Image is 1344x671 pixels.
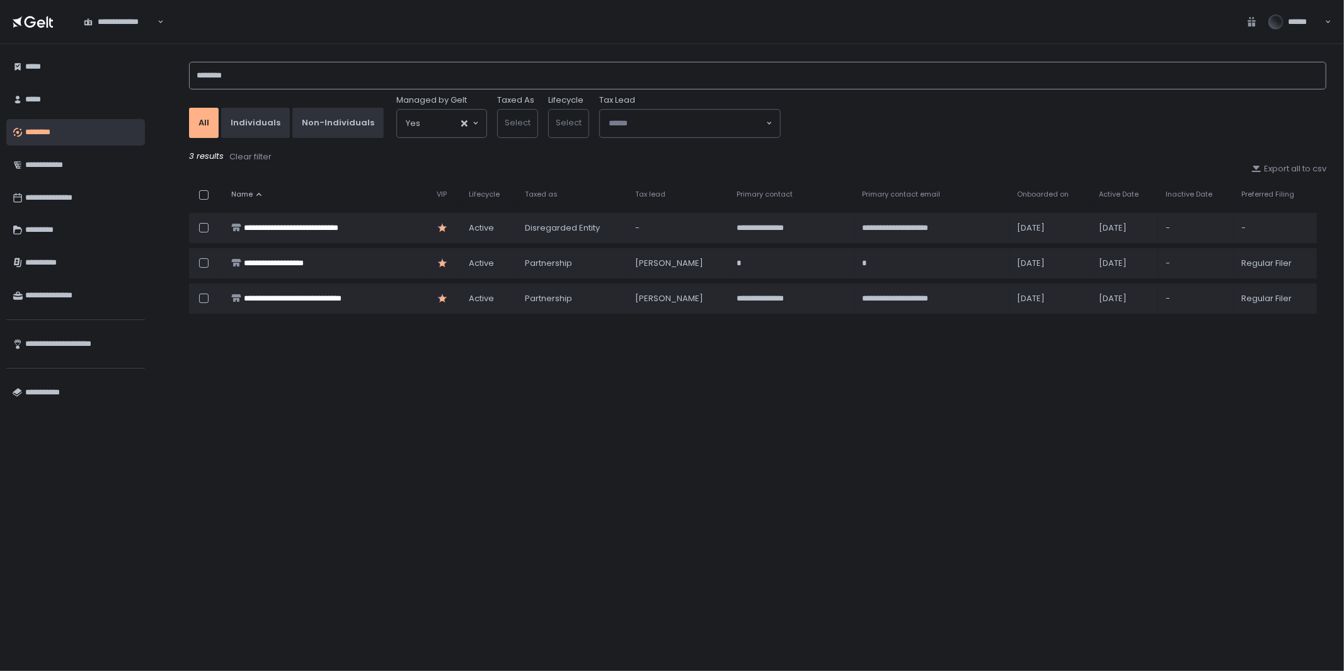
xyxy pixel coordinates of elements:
div: - [1166,293,1226,304]
div: [DATE] [1018,222,1084,234]
div: Search for option [600,110,780,137]
div: Regular Filer [1241,293,1309,304]
div: [DATE] [1099,222,1151,234]
span: Onboarded on [1018,190,1069,199]
span: Managed by Gelt [396,95,467,106]
label: Taxed As [497,95,534,106]
span: Active Date [1099,190,1139,199]
div: Non-Individuals [302,117,374,129]
div: All [198,117,209,129]
label: Lifecycle [548,95,583,106]
span: Name [231,190,253,199]
span: active [469,258,494,269]
span: Tax Lead [599,95,635,106]
span: active [469,222,494,234]
div: - [635,222,721,234]
span: Primary contact [737,190,793,199]
div: Search for option [397,110,486,137]
span: Select [505,117,531,129]
div: [PERSON_NAME] [635,293,721,304]
button: Clear Selected [461,120,468,127]
div: Partnership [525,293,620,304]
div: [PERSON_NAME] [635,258,721,269]
div: Partnership [525,258,620,269]
span: Lifecycle [469,190,500,199]
div: Regular Filer [1241,258,1309,269]
div: [DATE] [1018,293,1084,304]
div: - [1166,258,1226,269]
span: Taxed as [525,190,558,199]
span: Inactive Date [1166,190,1212,199]
div: [DATE] [1099,258,1151,269]
span: Primary contact email [862,190,940,199]
div: - [1241,222,1309,234]
input: Search for option [420,117,460,130]
div: - [1166,222,1226,234]
div: Disregarded Entity [525,222,620,234]
span: Select [556,117,582,129]
button: All [189,108,219,138]
span: Preferred Filing [1241,190,1294,199]
div: 3 results [189,151,1326,163]
span: VIP [437,190,447,199]
div: Search for option [76,8,164,35]
div: Individuals [231,117,280,129]
button: Individuals [221,108,290,138]
div: [DATE] [1018,258,1084,269]
span: Yes [406,117,420,130]
span: active [469,293,494,304]
input: Search for option [609,117,765,130]
button: Non-Individuals [292,108,384,138]
div: [DATE] [1099,293,1151,304]
button: Clear filter [229,151,272,163]
button: Export all to csv [1251,163,1326,175]
span: Tax lead [635,190,665,199]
